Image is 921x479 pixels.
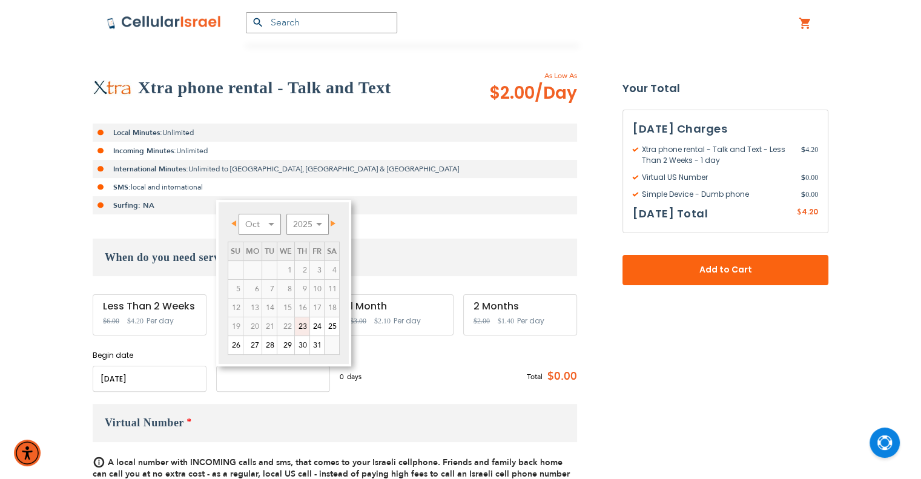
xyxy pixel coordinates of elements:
span: $0.00 [543,368,577,386]
li: Unlimited [93,142,577,160]
span: $2.10 [374,317,391,325]
strong: Your Total [622,79,828,97]
a: 31 [310,336,324,354]
a: 25 [325,317,339,335]
span: Add to Cart [662,263,788,276]
a: 30 [295,336,309,354]
input: MM/DD/YYYY [93,366,206,392]
h3: When do you need service? [93,239,577,276]
span: days [347,371,361,382]
span: Next [331,220,335,226]
span: Virtual US Number [633,172,801,183]
span: 19 [228,317,243,335]
a: 27 [243,336,262,354]
span: $ [801,189,805,200]
img: Cellular Israel Logo [107,15,222,30]
span: $3.00 [350,317,366,325]
div: 2 Months [474,301,567,312]
span: 0.00 [801,172,818,183]
a: 24 [310,317,324,335]
span: $4.20 [127,317,144,325]
select: Select year [286,214,329,235]
td: minimum 5 days rental Or minimum 4 months on Long term plans [277,317,294,335]
span: $ [801,144,805,155]
span: Per day [394,315,421,326]
a: 28 [262,336,277,354]
span: As Low As [457,70,577,81]
h2: Xtra phone rental - Talk and Text [138,76,391,100]
a: 29 [277,336,294,354]
strong: Incoming Minutes: [113,146,176,156]
span: /Day [535,81,577,105]
td: minimum 5 days rental Or minimum 4 months on Long term plans [228,317,243,335]
span: Simple Device - Dumb phone [633,189,801,200]
span: $2.00 [474,317,490,325]
span: Total [527,371,543,382]
a: Prev [229,216,244,231]
span: Xtra phone rental - Talk and Text - Less Than 2 Weeks - 1 day [633,144,801,166]
button: Add to Cart [622,255,828,285]
span: Virtual Number [105,417,184,429]
span: Prev [231,220,236,226]
span: $2.00 [489,81,577,105]
span: 4.20 [801,144,818,166]
span: Per day [517,315,544,326]
span: 20 [243,317,262,335]
a: 26 [228,336,243,354]
h3: [DATE] Total [633,205,708,223]
span: Per day [147,315,174,326]
a: 23 [295,317,309,335]
li: local and international [93,178,577,196]
div: Accessibility Menu [14,440,41,466]
span: 21 [262,317,277,335]
div: Less Than 2 Weeks [103,301,196,312]
span: 0.00 [801,189,818,200]
h3: [DATE] Charges [633,120,818,138]
strong: Surfing: NA [113,200,154,210]
label: Begin date [93,350,206,361]
li: Unlimited [93,124,577,142]
td: minimum 5 days rental Or minimum 4 months on Long term plans [243,317,262,335]
span: 22 [277,317,294,335]
span: $6.00 [103,317,119,325]
input: Search [246,12,397,33]
a: Next [323,216,338,231]
span: $ [801,172,805,183]
strong: SMS: [113,182,131,192]
span: $ [797,207,802,218]
span: $1.40 [498,317,514,325]
strong: International Minutes: [113,164,188,174]
strong: Local Minutes: [113,128,162,137]
span: 0 [340,371,347,382]
select: Select month [239,214,281,235]
li: Unlimited to [GEOGRAPHIC_DATA], [GEOGRAPHIC_DATA] & [GEOGRAPHIC_DATA] [93,160,577,178]
span: 4.20 [802,206,818,217]
img: Xtra phone rental - Talk and Text [93,80,132,96]
td: minimum 5 days rental Or minimum 4 months on Long term plans [262,317,277,335]
div: 1 Month [350,301,443,312]
input: MM/DD/YYYY [216,366,330,392]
